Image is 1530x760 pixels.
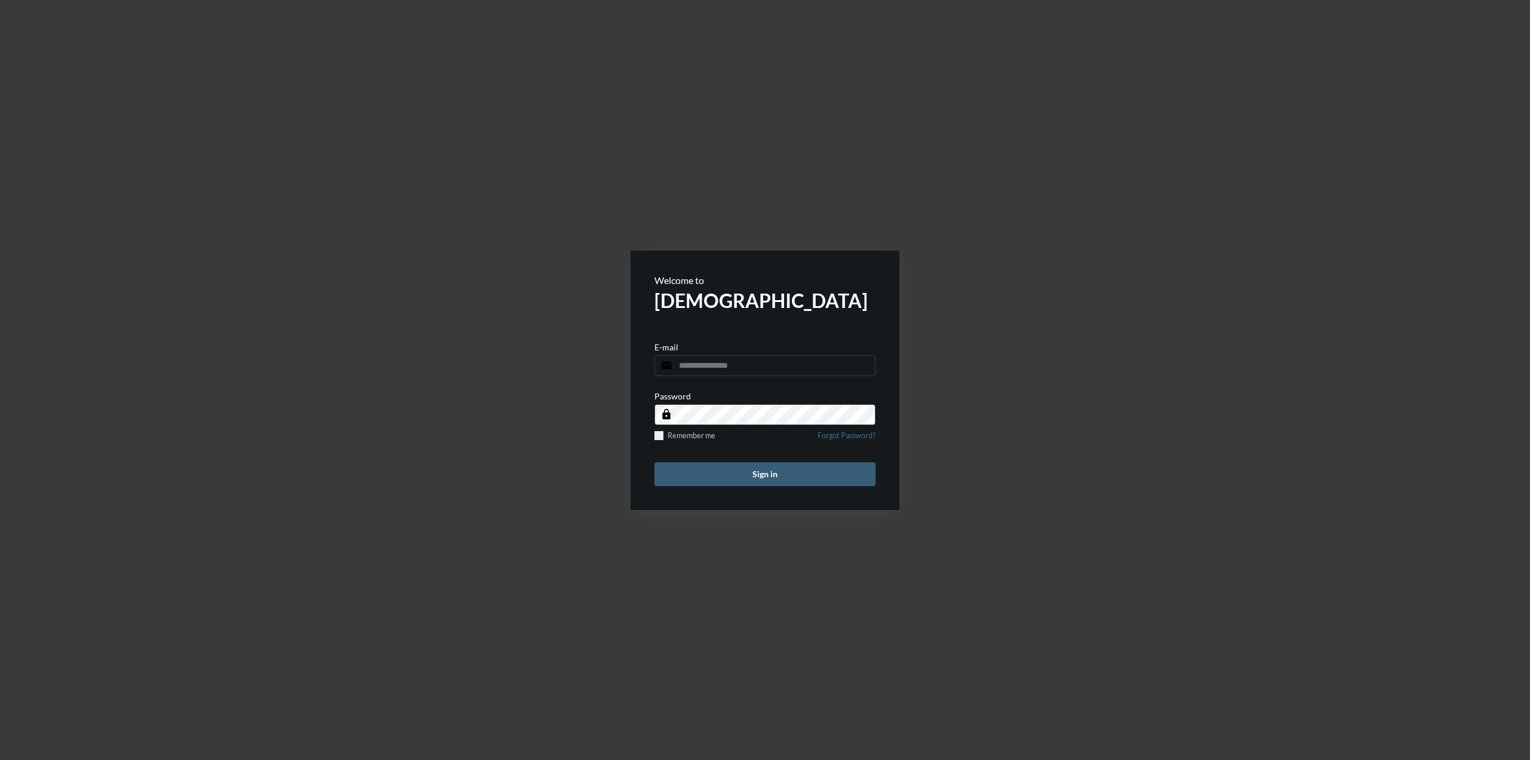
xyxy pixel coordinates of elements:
[818,431,876,447] a: Forgot Password?
[654,274,876,286] p: Welcome to
[654,342,678,352] p: E-mail
[654,289,876,312] h2: [DEMOGRAPHIC_DATA]
[654,431,715,440] label: Remember me
[654,391,691,401] p: Password
[654,462,876,486] button: Sign in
